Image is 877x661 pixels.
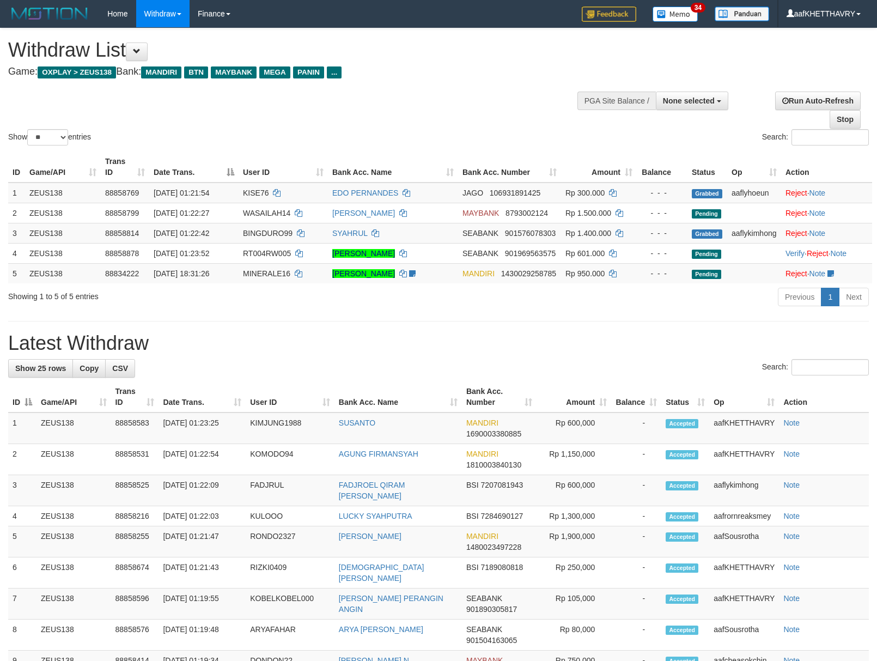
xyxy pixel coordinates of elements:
[692,229,722,239] span: Grabbed
[783,594,800,603] a: Note
[246,589,334,620] td: KOBELKOBEL000
[809,189,826,197] a: Note
[8,287,357,302] div: Showing 1 to 5 of 5 entries
[105,359,135,378] a: CSV
[8,620,36,651] td: 8
[783,450,800,458] a: Note
[666,626,698,635] span: Accepted
[781,223,872,243] td: ·
[462,381,537,413] th: Bank Acc. Number: activate to sort column ascending
[641,268,683,279] div: - - -
[38,66,116,78] span: OXPLAY > ZEUS138
[561,151,637,183] th: Amount: activate to sort column ascending
[785,249,805,258] a: Verify
[692,209,721,219] span: Pending
[25,243,101,263] td: ZEUS138
[328,151,458,183] th: Bank Acc. Name: activate to sort column ascending
[727,223,781,243] td: aaflykimhong
[105,189,139,197] span: 88858769
[332,209,395,217] a: [PERSON_NAME]
[791,359,869,375] input: Search:
[159,557,246,589] td: [DATE] 01:21:43
[709,413,779,444] td: aafKHETTHAVRY
[462,249,498,258] span: SEABANK
[8,359,73,378] a: Show 25 rows
[807,249,829,258] a: Reject
[611,444,661,475] td: -
[611,475,661,506] td: -
[8,589,36,620] td: 7
[781,263,872,283] td: ·
[537,506,612,526] td: Rp 1,300,000
[8,413,36,444] td: 1
[36,475,111,506] td: ZEUS138
[25,263,101,283] td: ZEUS138
[111,526,159,557] td: 88858255
[159,506,246,526] td: [DATE] 01:22:03
[339,512,412,520] a: LUCKY SYAHPUTRA
[830,110,861,129] a: Stop
[727,183,781,203] td: aaflyhoeun
[709,444,779,475] td: aafKHETTHAVRY
[36,557,111,589] td: ZEUS138
[259,66,290,78] span: MEGA
[111,475,159,506] td: 88858525
[8,506,36,526] td: 4
[666,512,698,521] span: Accepted
[339,481,405,500] a: FADJROEL QIRAM [PERSON_NAME]
[159,475,246,506] td: [DATE] 01:22:09
[8,526,36,557] td: 5
[709,557,779,589] td: aafKHETTHAVRY
[783,481,800,489] a: Note
[537,444,612,475] td: Rp 1,150,000
[537,589,612,620] td: Rp 105,000
[653,7,698,22] img: Button%20Memo.svg
[809,229,826,238] a: Note
[339,419,375,427] a: SUSANTO
[785,209,807,217] a: Reject
[211,66,257,78] span: MAYBANK
[243,269,290,278] span: MINERALE16
[480,563,523,572] span: Copy 7189080818 to clipboard
[692,189,722,198] span: Grabbed
[8,475,36,506] td: 3
[666,563,698,573] span: Accepted
[785,189,807,197] a: Reject
[111,620,159,651] td: 88858576
[781,203,872,223] td: ·
[666,450,698,459] span: Accepted
[785,269,807,278] a: Reject
[466,532,498,541] span: MANDIRI
[641,248,683,259] div: - - -
[462,209,499,217] span: MAYBANK
[779,381,869,413] th: Action
[462,189,483,197] span: JAGO
[611,381,661,413] th: Balance: activate to sort column ascending
[8,381,36,413] th: ID: activate to sort column descending
[8,5,91,22] img: MOTION_logo.png
[159,413,246,444] td: [DATE] 01:23:25
[72,359,106,378] a: Copy
[462,229,498,238] span: SEABANK
[334,381,462,413] th: Bank Acc. Name: activate to sort column ascending
[36,506,111,526] td: ZEUS138
[656,92,728,110] button: None selected
[458,151,561,183] th: Bank Acc. Number: activate to sort column ascending
[246,444,334,475] td: KOMODO94
[27,129,68,145] select: Showentries
[666,532,698,542] span: Accepted
[105,269,139,278] span: 88834222
[8,129,91,145] label: Show entries
[111,381,159,413] th: Trans ID: activate to sort column ascending
[246,413,334,444] td: KIMJUNG1988
[8,66,574,77] h4: Game: Bank:
[332,249,395,258] a: [PERSON_NAME]
[466,512,479,520] span: BSI
[783,512,800,520] a: Note
[505,249,556,258] span: Copy 901969563575 to clipboard
[111,589,159,620] td: 88858596
[332,189,398,197] a: EDO PERNANDES
[611,620,661,651] td: -
[709,475,779,506] td: aaflykimhong
[537,526,612,557] td: Rp 1,900,000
